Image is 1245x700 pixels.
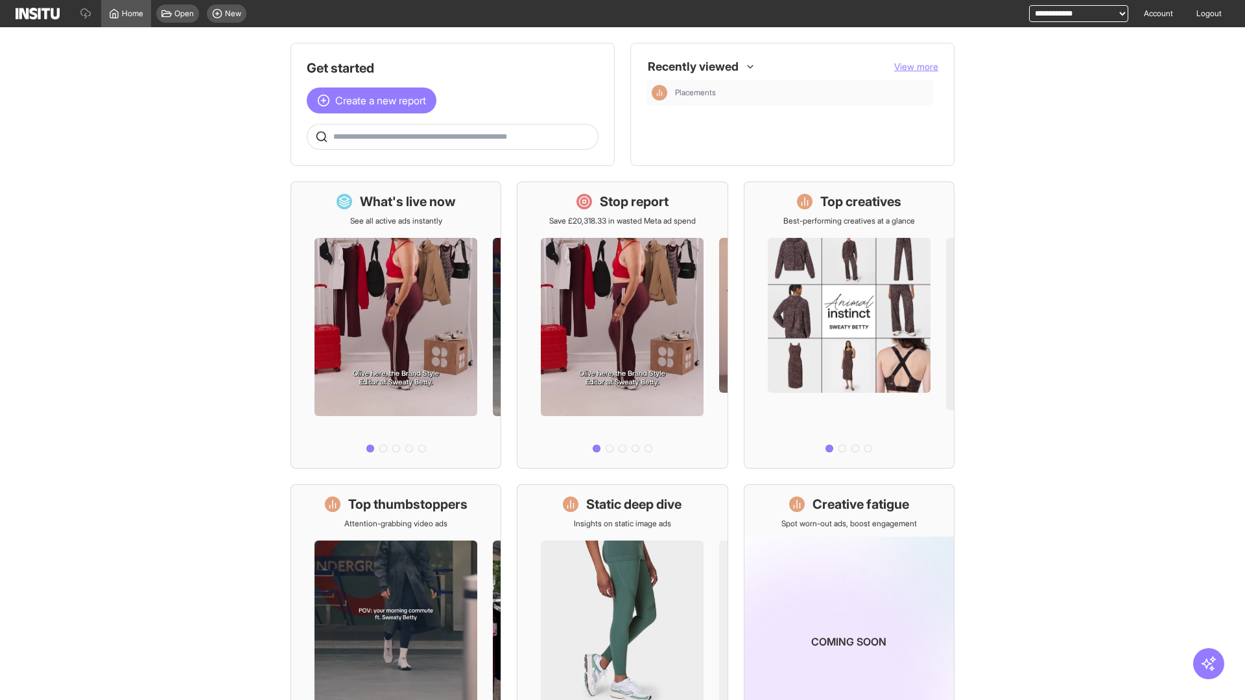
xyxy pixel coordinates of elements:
[225,8,241,19] span: New
[344,519,447,529] p: Attention-grabbing video ads
[360,192,456,211] h1: What's live now
[586,495,682,513] h1: Static deep dive
[783,216,915,226] p: Best-performing creatives at a glance
[652,85,667,100] div: Insights
[174,8,194,19] span: Open
[820,192,901,211] h1: Top creatives
[307,59,599,77] h1: Get started
[894,60,938,73] button: View more
[348,495,468,513] h1: Top thumbstoppers
[517,181,728,469] a: Stop reportSave £20,318.33 in wasted Meta ad spend
[307,87,436,113] button: Create a new report
[600,192,669,211] h1: Stop report
[549,216,696,226] p: Save £20,318.33 in wasted Meta ad spend
[574,519,671,529] p: Insights on static image ads
[122,8,143,19] span: Home
[675,87,928,98] span: Placements
[290,181,501,469] a: What's live nowSee all active ads instantly
[744,181,954,469] a: Top creativesBest-performing creatives at a glance
[894,61,938,72] span: View more
[335,93,426,108] span: Create a new report
[16,8,60,19] img: Logo
[350,216,442,226] p: See all active ads instantly
[675,87,716,98] span: Placements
